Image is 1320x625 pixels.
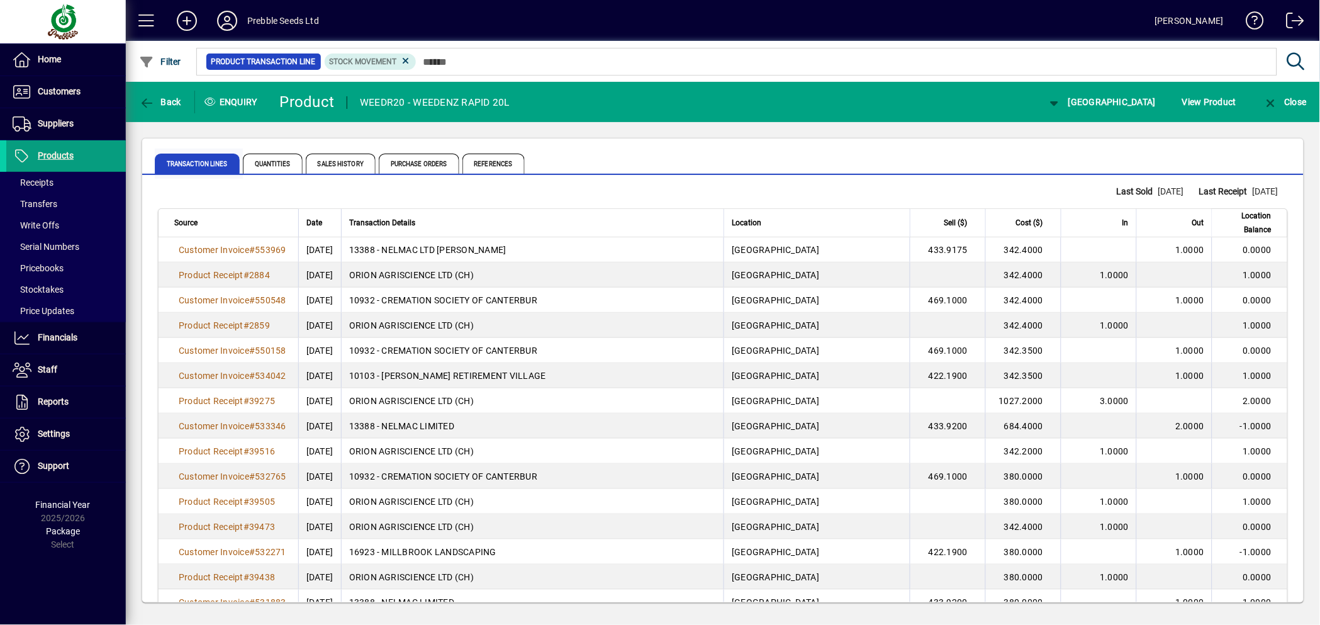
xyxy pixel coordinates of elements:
td: 342.2000 [985,439,1061,464]
span: [GEOGRAPHIC_DATA] [1047,97,1156,107]
a: Product Receipt#39438 [174,570,279,584]
span: Stock movement [330,57,397,66]
td: 1.0000 [1212,313,1287,338]
button: Add [167,9,207,32]
span: [GEOGRAPHIC_DATA] [732,572,819,582]
td: 10932 - CREMATION SOCIETY OF CANTERBUR [341,464,724,489]
span: Customer Invoice [179,471,249,481]
span: [GEOGRAPHIC_DATA] [732,421,819,431]
td: 684.4000 [985,414,1061,439]
td: 433.9175 [910,237,985,262]
span: Price Updates [13,306,74,316]
td: [DATE] [298,539,341,565]
a: Price Updates [6,300,126,322]
a: Customers [6,76,126,108]
a: Support [6,451,126,482]
span: [DATE] [1158,186,1184,196]
span: [GEOGRAPHIC_DATA] [732,597,819,607]
td: ORION AGRISCIENCE LTD (CH) [341,439,724,464]
a: Pricebooks [6,257,126,279]
span: In [1122,216,1129,230]
a: Customer Invoice#533346 [174,419,291,433]
span: Product Transaction Line [211,55,316,68]
a: Customer Invoice#550158 [174,344,291,358]
span: Customer Invoice [179,597,249,607]
td: 342.4000 [985,262,1061,288]
span: Product Receipt [179,396,243,406]
span: 39516 [249,446,275,456]
td: [DATE] [298,414,341,439]
a: Settings [6,419,126,450]
a: Write Offs [6,215,126,236]
td: 10103 - [PERSON_NAME] RETIREMENT VILLAGE [341,363,724,388]
span: [GEOGRAPHIC_DATA] [732,346,819,356]
span: 39473 [249,522,275,532]
span: # [243,396,249,406]
a: Product Receipt#39473 [174,520,279,534]
td: 469.1000 [910,338,985,363]
span: # [249,346,255,356]
button: Back [136,91,184,113]
td: 342.3500 [985,338,1061,363]
span: Last Receipt [1199,185,1253,198]
td: 13388 - NELMAC LIMITED [341,590,724,615]
a: Customer Invoice#531883 [174,595,291,609]
span: 1.0000 [1100,497,1129,507]
a: Serial Numbers [6,236,126,257]
span: Home [38,54,61,64]
span: Product Receipt [179,497,243,507]
span: 39438 [249,572,275,582]
a: Customer Invoice#532765 [174,470,291,483]
span: 550548 [255,295,286,305]
span: # [243,522,249,532]
span: Date [306,216,322,230]
td: [DATE] [298,565,341,590]
td: -1.0000 [1212,414,1287,439]
span: Sales History [306,154,376,174]
div: Enquiry [195,92,271,112]
a: Product Receipt#39516 [174,444,279,458]
span: 1.0000 [1100,446,1129,456]
a: Financials [6,322,126,354]
span: Customer Invoice [179,245,249,255]
td: ORION AGRISCIENCE LTD (CH) [341,565,724,590]
button: View Product [1179,91,1239,113]
span: 532765 [255,471,286,481]
td: ORION AGRISCIENCE LTD (CH) [341,489,724,514]
span: # [249,597,255,607]
span: Last Sold [1117,185,1158,198]
span: 1.0000 [1176,471,1205,481]
span: Financial Year [36,500,91,510]
td: 0.0000 [1212,288,1287,313]
span: Cost ($) [1016,216,1043,230]
span: Reports [38,397,69,407]
button: Filter [136,50,184,73]
span: Package [46,526,80,536]
span: 39275 [249,396,275,406]
td: [DATE] [298,489,341,514]
td: 1.0000 [1212,489,1287,514]
div: WEEDR20 - WEEDENZ RAPID 20L [360,93,510,113]
td: 342.4000 [985,313,1061,338]
a: Product Receipt#2859 [174,318,274,332]
app-page-header-button: Close enquiry [1250,91,1320,113]
div: Cost ($) [993,216,1054,230]
div: Sell ($) [918,216,979,230]
span: 531883 [255,597,286,607]
span: [GEOGRAPHIC_DATA] [732,270,819,280]
span: Purchase Orders [379,154,459,174]
td: 380.0000 [985,464,1061,489]
td: ORION AGRISCIENCE LTD (CH) [341,262,724,288]
td: 2.0000 [1212,388,1287,414]
span: Stocktakes [13,284,64,295]
td: [DATE] [298,237,341,262]
span: Support [38,461,69,471]
td: 1.0000 [1212,262,1287,288]
td: 469.1000 [910,288,985,313]
span: Products [38,150,74,160]
td: [DATE] [298,313,341,338]
span: 1.0000 [1176,245,1205,255]
app-page-header-button: Change Location [1034,91,1170,113]
span: [GEOGRAPHIC_DATA] [732,396,819,406]
a: Knowledge Base [1236,3,1264,43]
